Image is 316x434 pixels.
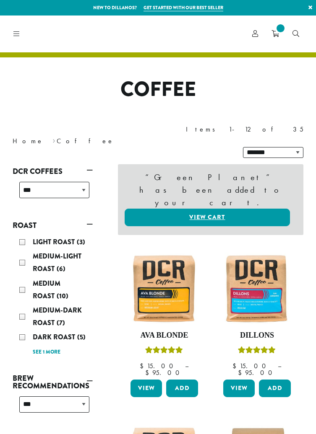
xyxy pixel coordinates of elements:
[278,362,281,370] span: –
[118,164,303,235] div: “Green Planet” has been added to your cart.
[221,253,293,376] a: DillonsRated 5.00 out of 5
[13,232,93,361] div: Roast
[13,218,93,232] a: Roast
[223,380,255,397] a: View
[238,368,245,377] span: $
[166,380,198,397] button: Add
[128,253,200,376] a: Ava BlondeRated 5.00 out of 5
[13,371,93,393] a: Brew Recommendations
[13,136,146,146] nav: Breadcrumb
[33,305,82,328] span: Medium-Dark Roast
[13,137,44,145] a: Home
[13,393,93,423] div: Brew Recommendations
[33,348,60,356] a: See 1 more
[232,362,240,370] span: $
[77,237,85,247] span: (3)
[33,237,77,247] span: Light Roast
[238,345,276,358] div: Rated 5.00 out of 5
[57,318,65,328] span: (7)
[128,253,200,324] img: Ava-Blonde-12oz-1-300x300.jpg
[221,253,293,324] img: Dillons-12oz-300x300.jpg
[33,251,81,274] span: Medium-Light Roast
[13,164,93,178] a: DCR Coffees
[128,331,200,340] h4: Ava Blonde
[259,380,290,397] button: Add
[33,279,60,301] span: Medium Roast
[33,332,77,342] span: Dark Roast
[6,77,310,102] h1: Coffee
[140,362,177,370] bdi: 15.00
[77,332,86,342] span: (5)
[144,4,223,11] a: Get started with our best seller
[145,368,152,377] span: $
[145,345,183,358] div: Rated 5.00 out of 5
[57,264,65,274] span: (6)
[145,368,183,377] bdi: 95.00
[221,331,293,340] h4: Dillons
[232,362,270,370] bdi: 15.00
[125,209,290,226] a: View cart
[140,362,147,370] span: $
[238,368,276,377] bdi: 95.00
[131,380,162,397] a: View
[52,133,55,146] span: ›
[286,27,306,41] a: Search
[186,124,303,134] div: Items 1-12 of 35
[57,291,68,301] span: (10)
[13,178,93,208] div: DCR Coffees
[185,362,188,370] span: –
